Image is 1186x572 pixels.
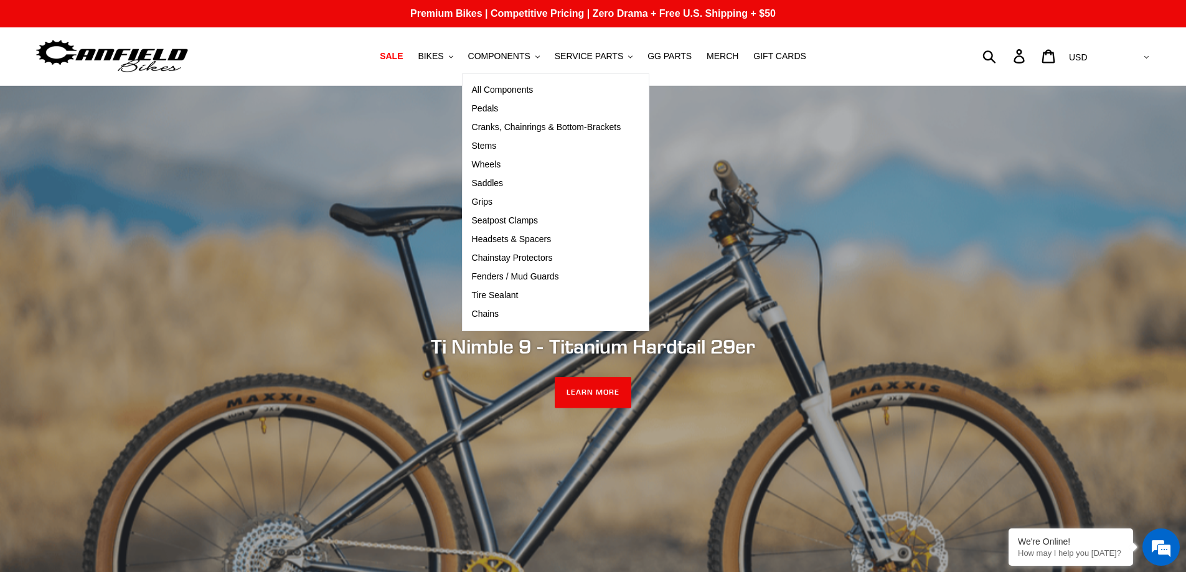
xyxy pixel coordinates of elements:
[472,253,553,263] span: Chainstay Protectors
[463,286,631,305] a: Tire Sealant
[418,51,443,62] span: BIKES
[472,215,539,226] span: Seatpost Clamps
[747,48,812,65] a: GIFT CARDS
[472,197,492,207] span: Grips
[472,178,504,189] span: Saddles
[555,377,631,408] a: LEARN MORE
[548,48,639,65] button: SERVICE PARTS
[641,48,698,65] a: GG PARTS
[468,51,530,62] span: COMPONENTS
[472,290,519,301] span: Tire Sealant
[472,234,552,245] span: Headsets & Spacers
[707,51,738,62] span: MERCH
[462,48,546,65] button: COMPONENTS
[463,230,631,249] a: Headsets & Spacers
[463,156,631,174] a: Wheels
[463,193,631,212] a: Grips
[472,309,499,319] span: Chains
[463,249,631,268] a: Chainstay Protectors
[463,100,631,118] a: Pedals
[1018,537,1124,546] div: We're Online!
[463,305,631,324] a: Chains
[472,271,559,282] span: Fenders / Mud Guards
[700,48,745,65] a: MERCH
[463,212,631,230] a: Seatpost Clamps
[472,159,501,170] span: Wheels
[753,51,806,62] span: GIFT CARDS
[463,174,631,193] a: Saddles
[555,51,623,62] span: SERVICE PARTS
[472,122,621,133] span: Cranks, Chainrings & Bottom-Brackets
[463,137,631,156] a: Stems
[380,51,403,62] span: SALE
[374,48,409,65] a: SALE
[412,48,459,65] button: BIKES
[472,141,497,151] span: Stems
[463,118,631,137] a: Cranks, Chainrings & Bottom-Brackets
[1018,548,1124,558] p: How may I help you today?
[463,81,631,100] a: All Components
[463,268,631,286] a: Fenders / Mud Guards
[647,51,692,62] span: GG PARTS
[472,103,499,114] span: Pedals
[472,85,534,95] span: All Components
[989,42,1021,70] input: Search
[254,335,933,359] h2: Ti Nimble 9 - Titanium Hardtail 29er
[34,37,190,76] img: Canfield Bikes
